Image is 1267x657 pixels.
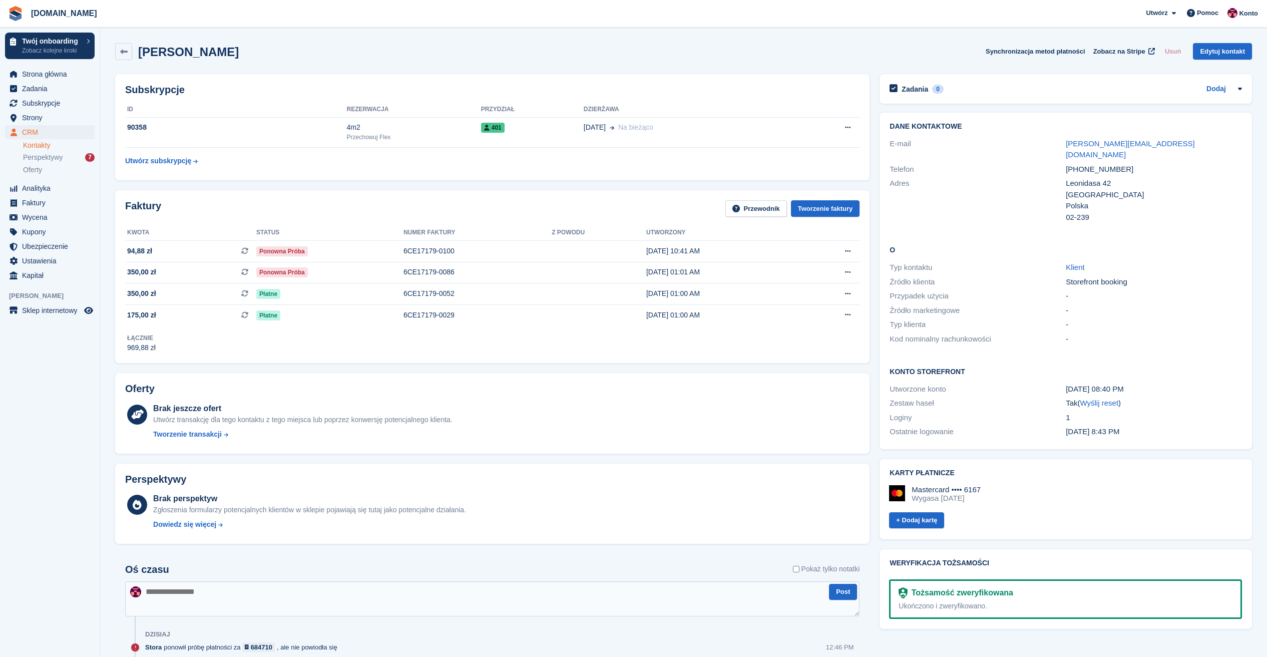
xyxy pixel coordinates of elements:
a: Dowiedz się więcej [153,519,466,530]
a: menu [5,254,95,268]
a: Podgląd sklepu [83,304,95,316]
button: Usuń [1161,43,1185,60]
a: menu [5,239,95,253]
div: Źródło marketingowe [890,305,1066,316]
div: Brak jeszcze ofert [153,403,453,415]
h2: [PERSON_NAME] [138,45,239,59]
div: [DATE] 01:01 AM [646,267,799,277]
th: Kwota [125,225,256,241]
div: 6CE17179-0100 [403,246,552,256]
a: menu [5,125,95,139]
h2: Dane kontaktowe [890,123,1242,131]
div: Tak [1066,398,1242,409]
span: Ubezpieczenie [22,239,82,253]
div: Utwórz transakcję dla tego kontaktu z tego miejsca lub poprzez konwersję potencjalnego klienta. [153,415,453,425]
a: Zobacz na Stripe [1089,43,1157,60]
div: 0 [932,85,944,94]
a: menu [5,82,95,96]
div: Polska [1066,200,1242,212]
span: Ponowna próba [256,267,308,277]
span: Pomoc [1197,8,1218,18]
span: Zobacz na Stripe [1093,47,1145,57]
a: Perspektywy 7 [23,152,95,163]
span: Na bieżąco [618,123,653,131]
a: Tworzenie transakcji [153,429,453,440]
span: 175,00 zł [127,310,156,320]
span: Analityka [22,181,82,195]
div: 6CE17179-0086 [403,267,552,277]
label: Pokaż tylko notatki [793,564,860,574]
img: Mateusz Kacwin [130,586,141,597]
div: Brak perspektyw [153,493,466,505]
div: 02-239 [1066,212,1242,223]
a: Edytuj kontakt [1193,43,1252,60]
a: Kontakty [23,141,95,150]
h2: O [890,244,1242,254]
a: Oferty [23,165,95,175]
span: Konto [1239,9,1258,19]
div: 1 [1066,412,1242,424]
div: Utwórz subskrypcję [125,156,191,166]
span: Oferty [23,165,42,175]
a: menu [5,210,95,224]
div: - [1066,290,1242,302]
div: 7 [85,153,95,162]
p: Twój onboarding [22,38,82,45]
div: 684710 [251,642,272,652]
span: Sklep internetowy [22,303,82,317]
div: Typ klienta [890,319,1066,331]
div: - [1066,334,1242,345]
span: Płatne [256,289,280,299]
span: 94,88 zł [127,246,152,256]
div: Ostatnie logowanie [890,426,1066,438]
span: Ustawienia [22,254,82,268]
a: [DOMAIN_NAME] [27,5,101,22]
div: [GEOGRAPHIC_DATA] [1066,189,1242,201]
img: stora-icon-8386f47178a22dfd0bd8f6a31ec36ba5ce8667c1dd55bd0f319d3a0aa187defe.svg [8,6,23,21]
span: Płatne [256,310,280,320]
a: [PERSON_NAME][EMAIL_ADDRESS][DOMAIN_NAME] [1066,139,1195,159]
h2: Karty płatnicze [890,469,1242,477]
a: menu [5,225,95,239]
th: Dzierżawa [584,102,796,118]
div: Przypadek użycia [890,290,1066,302]
div: - [1066,319,1242,331]
span: Wycena [22,210,82,224]
div: Tworzenie transakcji [153,429,222,440]
th: Rezerwacja [347,102,481,118]
span: 350,00 zł [127,267,156,277]
a: Wyślij reset [1080,399,1119,407]
div: Mastercard •••• 6167 [912,485,981,494]
div: Dowiedz się więcej [153,519,216,530]
span: Kupony [22,225,82,239]
span: 401 [481,123,505,133]
span: Strony [22,111,82,125]
div: 90358 [125,122,347,133]
div: Adres [890,178,1066,223]
div: Tożsamość zweryfikowana [908,587,1013,599]
th: ID [125,102,347,118]
div: Wygasa [DATE] [912,494,981,503]
div: Dzisiaj [145,630,170,638]
div: ponowił próbę płatności za , ale nie powiodła się [145,642,342,652]
span: Faktury [22,196,82,210]
div: Typ kontaktu [890,262,1066,273]
div: [DATE] 01:00 AM [646,288,799,299]
div: Leonidasa 42 [1066,178,1242,189]
h2: Perspektywy [125,474,186,485]
div: E-mail [890,138,1066,161]
span: Perspektywy [23,153,63,162]
div: Ukończono i zweryfikowano. [899,601,1232,611]
p: Zobacz kolejne kroki [22,46,82,55]
a: menu [5,67,95,81]
div: Storefront booking [1066,276,1242,288]
th: Z powodu [552,225,646,241]
span: Stora [145,642,162,652]
h2: Oferty [125,383,155,395]
h2: Zadania [902,85,928,94]
span: ( ) [1078,399,1121,407]
a: Klient [1066,263,1085,271]
div: Przechowuj Flex [347,133,481,142]
a: Przewodnik [725,200,787,217]
div: [PHONE_NUMBER] [1066,164,1242,175]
